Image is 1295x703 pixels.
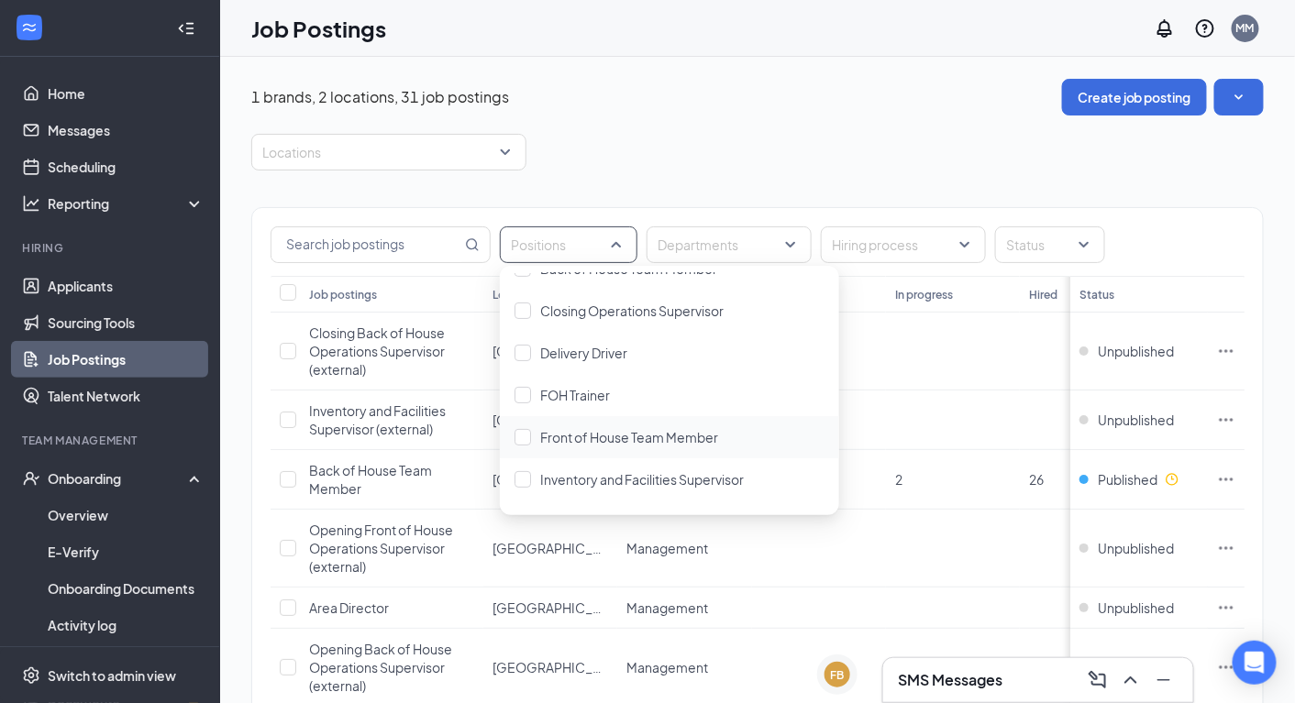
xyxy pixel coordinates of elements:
div: Onboarding [48,469,189,488]
span: [GEOGRAPHIC_DATA] [493,471,626,488]
div: Location [493,287,539,302]
a: Messages [48,112,205,148]
p: 1 brands, 2 locations, 31 job postings [251,87,509,107]
span: Area Director [309,599,389,616]
div: Open Intercom Messenger [1233,641,1277,685]
td: Crossroads Towne Center [483,510,617,588]
span: Back of House Team Member [309,462,432,497]
a: E-Verify [48,533,205,570]
h3: SMS Messages [898,670,1002,690]
a: Overview [48,497,205,533]
a: Sourcing Tools [48,304,205,341]
button: ChevronUp [1116,665,1146,695]
span: Management [626,659,708,676]
svg: Ellipses [1217,470,1235,489]
a: Team [48,643,205,680]
svg: Notifications [1154,17,1176,39]
span: [GEOGRAPHIC_DATA] [493,343,626,359]
th: Status [1070,276,1208,313]
div: FB [831,667,845,683]
h1: Job Postings [251,13,386,44]
td: Crossroads Towne Center [483,390,617,450]
span: Unpublished [1098,539,1174,557]
div: FOH Trainer [500,374,839,416]
span: Inventory and Facilities Supervisor [540,471,744,488]
td: Crossroads Towne Center [483,450,617,510]
span: [GEOGRAPHIC_DATA] [493,599,626,616]
div: Job postings [309,287,377,302]
td: Crossroads Towne Center [483,588,617,629]
div: Delivery Driver [500,332,839,374]
div: Hiring [22,240,201,256]
span: Unpublished [1098,599,1174,617]
a: Onboarding Documents [48,570,205,607]
span: [GEOGRAPHIC_DATA] [493,412,626,428]
svg: WorkstreamLogo [20,18,39,37]
a: Talent Network [48,378,205,414]
svg: Clock [1165,472,1179,487]
span: FOH Trainer [540,387,610,403]
input: Search job postings [271,227,461,262]
svg: Settings [22,666,40,685]
button: SmallChevronDown [1214,79,1264,115]
div: Front of House Team Member [500,416,839,458]
span: Front of House Team Member [540,429,718,445]
svg: UserCheck [22,469,40,488]
div: Inventory and Facilities Supervisor [500,458,839,500]
span: 2 [895,471,902,488]
svg: Ellipses [1217,599,1235,617]
svg: Ellipses [1217,539,1235,557]
span: Published [1098,470,1157,489]
div: Switch to admin view [48,666,176,685]
td: Management [617,510,751,588]
span: Management [626,599,708,616]
span: Management [626,540,708,556]
svg: Analysis [22,194,40,213]
div: MM [1236,20,1255,36]
svg: QuestionInfo [1194,17,1216,39]
td: Management [617,588,751,629]
span: Delivery Driver [540,345,627,361]
span: [GEOGRAPHIC_DATA] [493,659,626,676]
svg: Ellipses [1217,658,1235,676]
div: Morning Kitchen Director San Tan Village Marketplace [500,500,839,543]
button: Minimize [1149,665,1179,695]
button: Create job posting [1062,79,1207,115]
span: Unpublished [1098,411,1174,429]
svg: Collapse [177,19,195,38]
svg: MagnifyingGlass [465,237,480,252]
svg: ComposeMessage [1087,669,1109,691]
a: Home [48,75,205,112]
svg: Minimize [1153,669,1175,691]
span: [GEOGRAPHIC_DATA] [493,540,626,556]
td: Crossroads Towne Center [483,313,617,390]
span: Unpublished [1098,342,1174,360]
span: Opening Back of House Operations Supervisor (external) [309,641,452,694]
span: Opening Front of House Operations Supervisor (external) [309,522,453,575]
div: Reporting [48,194,205,213]
th: In progress [886,276,1020,313]
button: ComposeMessage [1083,665,1112,695]
svg: Ellipses [1217,342,1235,360]
th: Hired [1020,276,1154,313]
div: Team Management [22,433,201,448]
span: Closing Back of House Operations Supervisor (external) [309,324,445,378]
a: Activity log [48,607,205,643]
svg: ChevronUp [1120,669,1142,691]
a: Job Postings [48,341,205,378]
span: Inventory and Facilities Supervisor (external) [309,402,446,437]
span: 26 [1029,471,1044,488]
a: Scheduling [48,148,205,185]
div: Closing Operations Supervisor [500,290,839,332]
a: Applicants [48,268,205,304]
svg: SmallChevronDown [1230,88,1248,106]
span: Closing Operations Supervisor [540,302,724,319]
svg: Ellipses [1217,411,1235,429]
